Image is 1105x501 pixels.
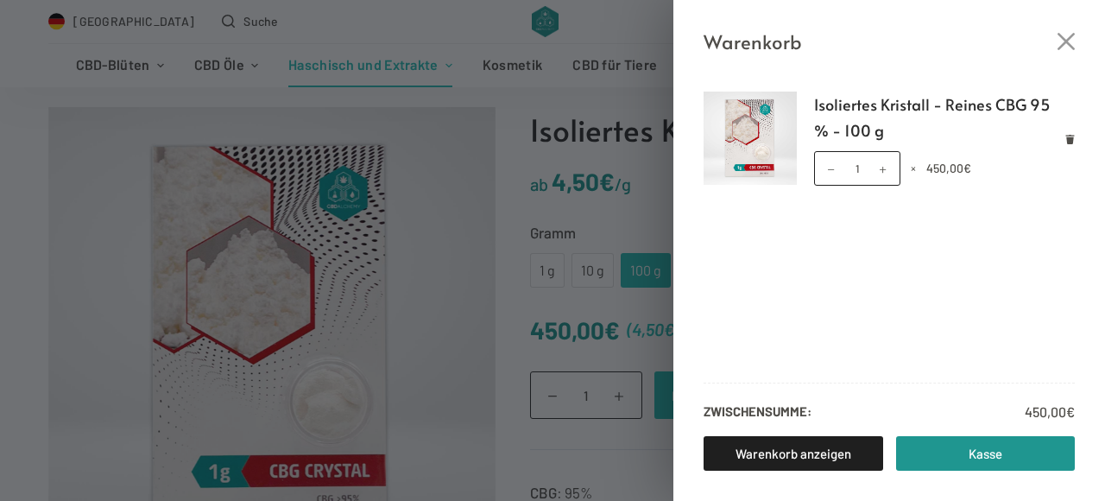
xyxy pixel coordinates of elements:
[704,436,883,471] a: Warenkorb anzeigen
[1066,403,1075,420] span: €
[926,161,971,175] bdi: 450,00
[963,161,971,175] span: €
[814,151,900,186] input: Produktmenge
[1065,134,1075,143] a: Remove Isoliertes Kristall - Reines CBG 95 % - 100 g from cart
[704,401,811,423] strong: Zwischensumme:
[1058,33,1075,50] button: Close cart drawer
[911,161,916,175] span: ×
[896,436,1076,471] a: Kasse
[1025,403,1075,420] bdi: 450,00
[704,26,802,57] span: Warenkorb
[814,92,1076,143] a: Isoliertes Kristall - Reines CBG 95 % - 100 g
